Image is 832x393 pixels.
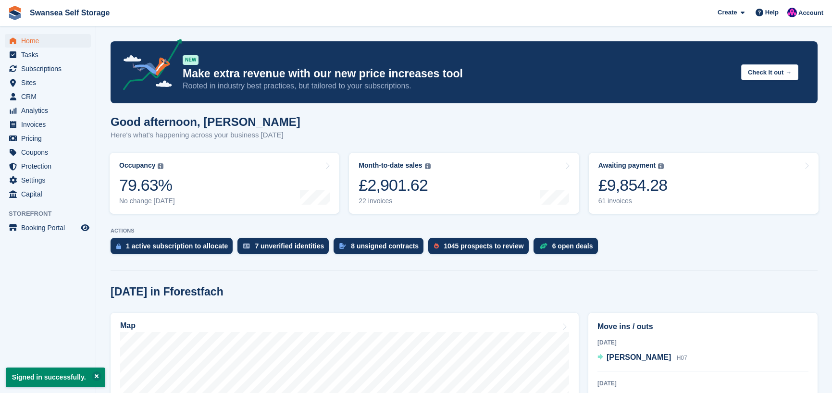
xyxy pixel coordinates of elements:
[5,104,91,117] a: menu
[718,8,737,17] span: Create
[597,338,808,347] div: [DATE]
[116,243,121,249] img: active_subscription_to_allocate_icon-d502201f5373d7db506a760aba3b589e785aa758c864c3986d89f69b8ff3...
[115,39,182,94] img: price-adjustments-announcement-icon-8257ccfd72463d97f412b2fc003d46551f7dbcb40ab6d574587a9cd5c0d94...
[589,153,819,214] a: Awaiting payment £9,854.28 61 invoices
[21,90,79,103] span: CRM
[597,321,808,332] h2: Move ins / outs
[339,243,346,249] img: contract_signature_icon-13c848040528278c33f63329250d36e43548de30e8caae1d1a13099fd9432cc5.svg
[21,76,79,89] span: Sites
[110,153,339,214] a: Occupancy 79.63% No change [DATE]
[658,163,664,169] img: icon-info-grey-7440780725fd019a000dd9b08b2336e03edf1995a4989e88bcd33f0948082b44.svg
[444,242,524,250] div: 1045 prospects to review
[119,175,175,195] div: 79.63%
[5,132,91,145] a: menu
[359,175,430,195] div: £2,901.62
[534,238,603,259] a: 6 open deals
[183,55,199,65] div: NEW
[21,221,79,234] span: Booking Portal
[21,104,79,117] span: Analytics
[21,48,79,61] span: Tasks
[111,238,237,259] a: 1 active subscription to allocate
[26,5,113,21] a: Swansea Self Storage
[359,161,422,170] div: Month-to-date sales
[598,161,656,170] div: Awaiting payment
[765,8,779,17] span: Help
[334,238,428,259] a: 8 unsigned contracts
[552,242,593,250] div: 6 open deals
[5,34,91,48] a: menu
[5,221,91,234] a: menu
[5,160,91,173] a: menu
[183,67,733,81] p: Make extra revenue with our new price increases tool
[5,173,91,187] a: menu
[6,368,105,387] p: Signed in successfully.
[119,161,155,170] div: Occupancy
[111,130,300,141] p: Here's what's happening across your business [DATE]
[21,62,79,75] span: Subscriptions
[5,187,91,201] a: menu
[111,285,224,298] h2: [DATE] in Fforestfach
[5,146,91,159] a: menu
[5,62,91,75] a: menu
[598,197,668,205] div: 61 invoices
[243,243,250,249] img: verify_identity-adf6edd0f0f0b5bbfe63781bf79b02c33cf7c696d77639b501bdc392416b5a36.svg
[5,76,91,89] a: menu
[349,153,579,214] a: Month-to-date sales £2,901.62 22 invoices
[607,353,671,361] span: [PERSON_NAME]
[597,379,808,388] div: [DATE]
[119,197,175,205] div: No change [DATE]
[539,243,547,249] img: deal-1b604bf984904fb50ccaf53a9ad4b4a5d6e5aea283cecdc64d6e3604feb123c2.svg
[5,48,91,61] a: menu
[237,238,334,259] a: 7 unverified identities
[741,64,798,80] button: Check it out →
[21,146,79,159] span: Coupons
[9,209,96,219] span: Storefront
[5,118,91,131] a: menu
[598,175,668,195] div: £9,854.28
[597,352,687,364] a: [PERSON_NAME] H07
[787,8,797,17] img: Donna Davies
[183,81,733,91] p: Rooted in industry best practices, but tailored to your subscriptions.
[21,132,79,145] span: Pricing
[79,222,91,233] a: Preview store
[111,115,300,128] h1: Good afternoon, [PERSON_NAME]
[677,355,687,361] span: H07
[120,321,136,330] h2: Map
[21,173,79,187] span: Settings
[21,34,79,48] span: Home
[359,197,430,205] div: 22 invoices
[21,187,79,201] span: Capital
[425,163,431,169] img: icon-info-grey-7440780725fd019a000dd9b08b2336e03edf1995a4989e88bcd33f0948082b44.svg
[798,8,823,18] span: Account
[255,242,324,250] div: 7 unverified identities
[5,90,91,103] a: menu
[126,242,228,250] div: 1 active subscription to allocate
[351,242,419,250] div: 8 unsigned contracts
[428,238,534,259] a: 1045 prospects to review
[111,228,818,234] p: ACTIONS
[434,243,439,249] img: prospect-51fa495bee0391a8d652442698ab0144808aea92771e9ea1ae160a38d050c398.svg
[158,163,163,169] img: icon-info-grey-7440780725fd019a000dd9b08b2336e03edf1995a4989e88bcd33f0948082b44.svg
[8,6,22,20] img: stora-icon-8386f47178a22dfd0bd8f6a31ec36ba5ce8667c1dd55bd0f319d3a0aa187defe.svg
[21,118,79,131] span: Invoices
[21,160,79,173] span: Protection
